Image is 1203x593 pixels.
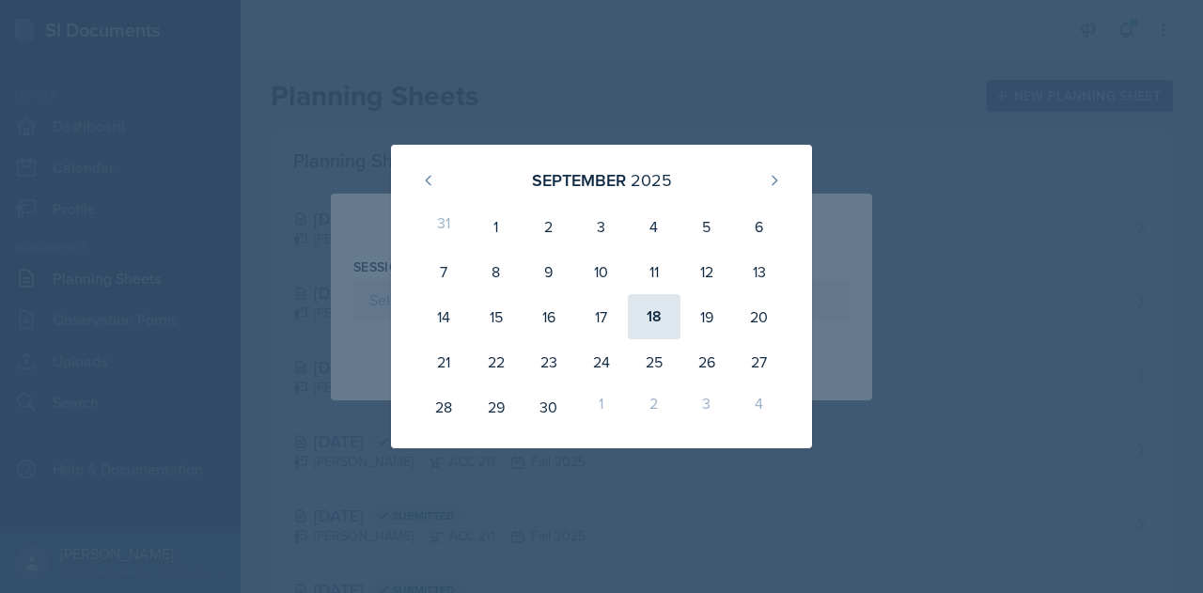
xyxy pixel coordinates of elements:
div: 27 [733,339,786,384]
div: 2025 [631,167,672,193]
div: 31 [417,204,470,249]
div: 4 [628,204,680,249]
div: 6 [733,204,786,249]
div: 17 [575,294,628,339]
div: 25 [628,339,680,384]
div: 23 [523,339,575,384]
div: 18 [628,294,680,339]
div: 26 [680,339,733,384]
div: 20 [733,294,786,339]
div: 21 [417,339,470,384]
div: 1 [575,384,628,429]
div: 19 [680,294,733,339]
div: 28 [417,384,470,429]
div: 2 [523,204,575,249]
div: 5 [680,204,733,249]
div: 15 [470,294,523,339]
div: 1 [470,204,523,249]
div: 29 [470,384,523,429]
div: 9 [523,249,575,294]
div: 7 [417,249,470,294]
div: 13 [733,249,786,294]
div: 16 [523,294,575,339]
div: 30 [523,384,575,429]
div: 2 [628,384,680,429]
div: 14 [417,294,470,339]
div: 10 [575,249,628,294]
div: 22 [470,339,523,384]
div: 24 [575,339,628,384]
div: 3 [680,384,733,429]
div: 11 [628,249,680,294]
div: September [532,167,626,193]
div: 12 [680,249,733,294]
div: 8 [470,249,523,294]
div: 3 [575,204,628,249]
div: 4 [733,384,786,429]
